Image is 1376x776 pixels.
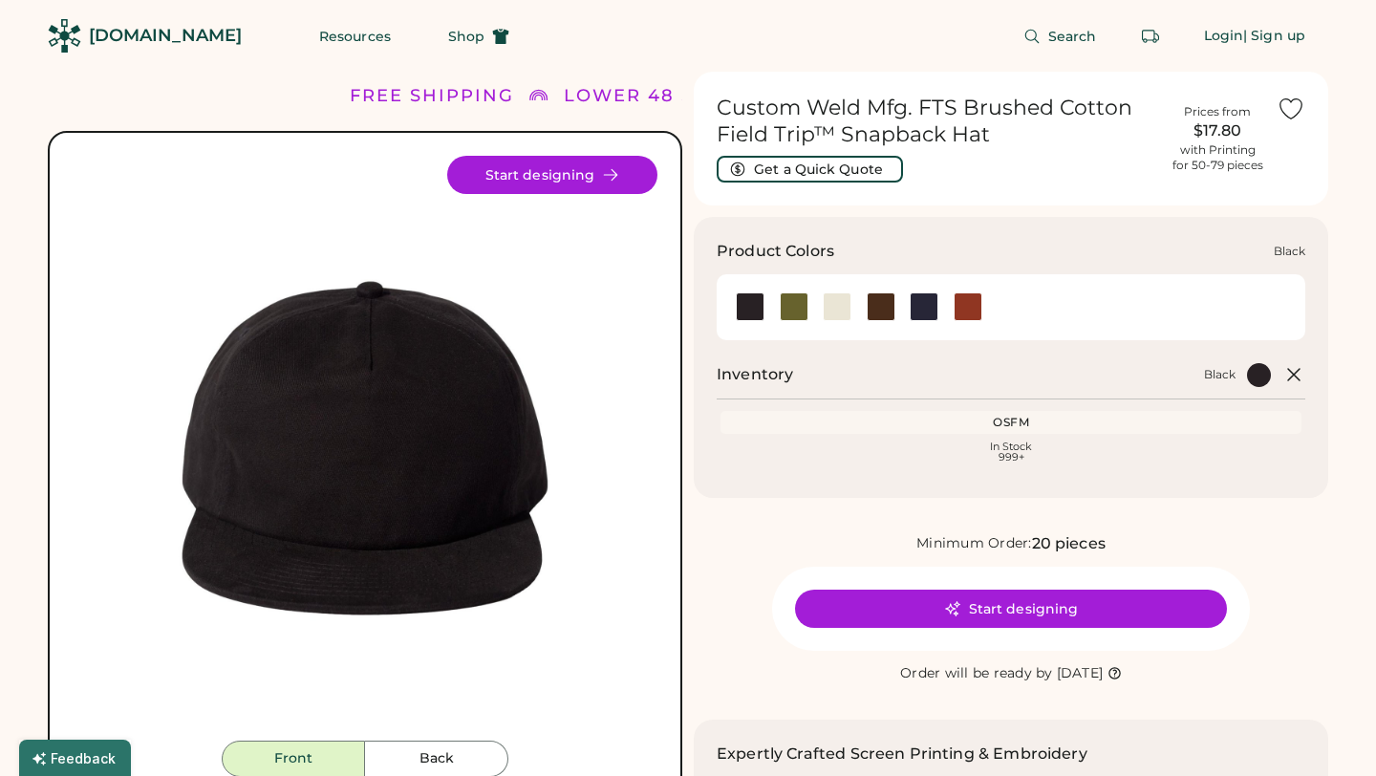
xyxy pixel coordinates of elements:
h2: Expertly Crafted Screen Printing & Embroidery [717,743,1087,765]
div: 20 pieces [1032,532,1106,555]
button: Start designing [447,156,657,194]
div: Order will be ready by [900,664,1053,683]
h1: Custom Weld Mfg. FTS Brushed Cotton Field Trip™ Snapback Hat [717,95,1158,148]
div: In Stock 999+ [724,442,1298,463]
div: OSFM [724,415,1298,430]
span: Search [1048,30,1097,43]
div: Minimum Order: [916,534,1032,553]
div: $17.80 [1170,119,1265,142]
button: Retrieve an order [1131,17,1170,55]
div: [DATE] [1057,664,1104,683]
button: Get a Quick Quote [717,156,903,183]
iframe: Front Chat [1285,690,1367,772]
img: Rendered Logo - Screens [48,19,81,53]
div: Login [1204,27,1244,46]
div: | Sign up [1243,27,1305,46]
div: FREE SHIPPING [350,83,514,109]
div: FTS Style Image [73,156,657,741]
div: Prices from [1184,104,1251,119]
span: Shop [448,30,484,43]
button: Shop [425,17,532,55]
button: Search [1000,17,1120,55]
button: Resources [296,17,414,55]
h2: Inventory [717,363,793,386]
img: FTS - Black Front Image [73,156,657,741]
button: Start designing [795,590,1227,628]
h3: Product Colors [717,240,834,263]
div: Black [1204,367,1236,382]
div: Black [1274,244,1305,259]
div: LOWER 48 STATES [564,83,757,109]
div: [DOMAIN_NAME] [89,24,242,48]
div: with Printing for 50-79 pieces [1172,142,1263,173]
